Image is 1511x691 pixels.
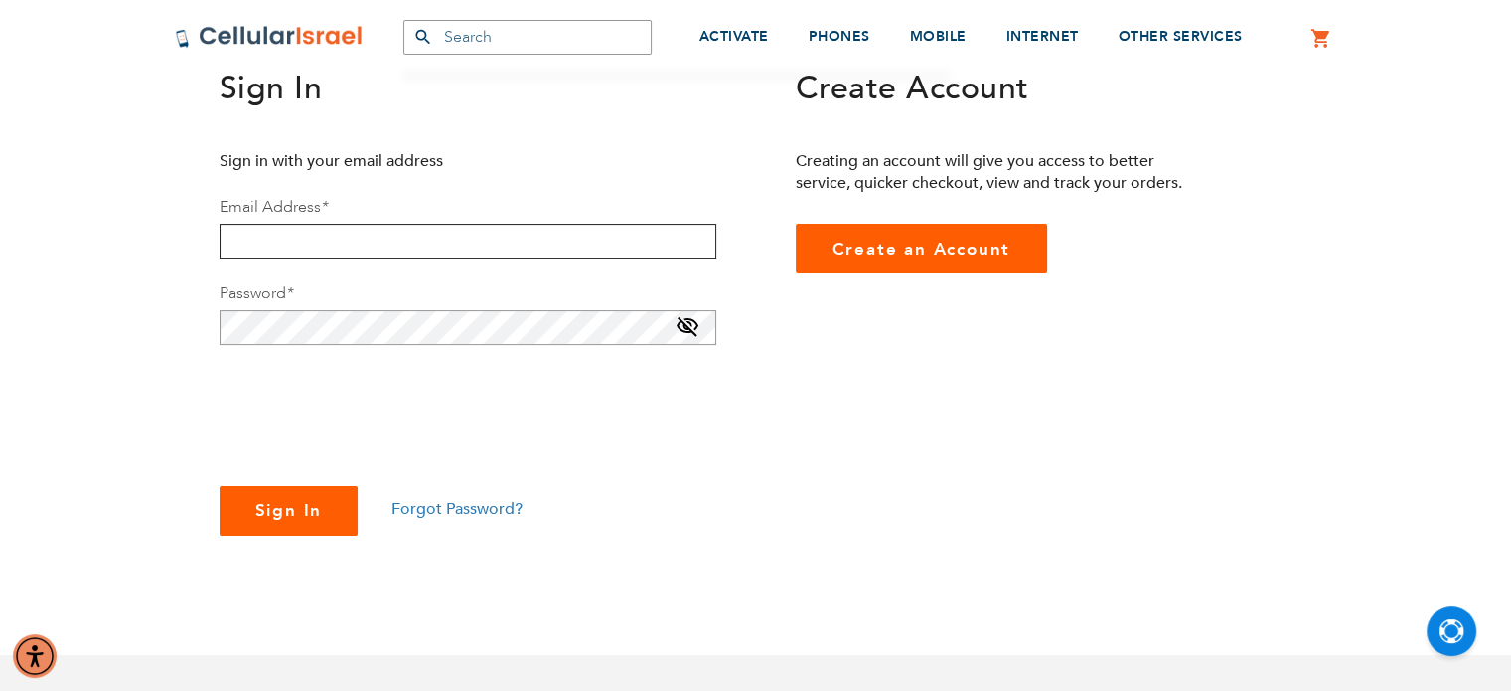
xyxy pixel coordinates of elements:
p: Sign in with your email address [220,150,622,172]
label: Email Address [220,196,328,218]
label: Password [220,282,293,304]
span: Create Account [796,67,1029,110]
span: Create an Account [832,238,1011,260]
span: OTHER SERVICES [1119,27,1243,46]
input: Search [403,20,652,55]
span: PHONES [809,27,870,46]
div: Accessibility Menu [13,634,57,678]
iframe: reCAPTCHA [220,369,522,446]
p: Creating an account will give you access to better service, quicker checkout, view and track your... [796,150,1198,194]
span: INTERNET [1006,27,1079,46]
img: Cellular Israel Logo [175,25,364,49]
span: MOBILE [910,27,967,46]
button: Sign In [220,486,359,536]
span: Sign In [255,499,323,522]
a: Forgot Password? [391,498,523,520]
span: Sign In [220,67,323,110]
input: Email [220,224,716,259]
a: Create an Account [796,224,1048,273]
span: ACTIVATE [699,27,769,46]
